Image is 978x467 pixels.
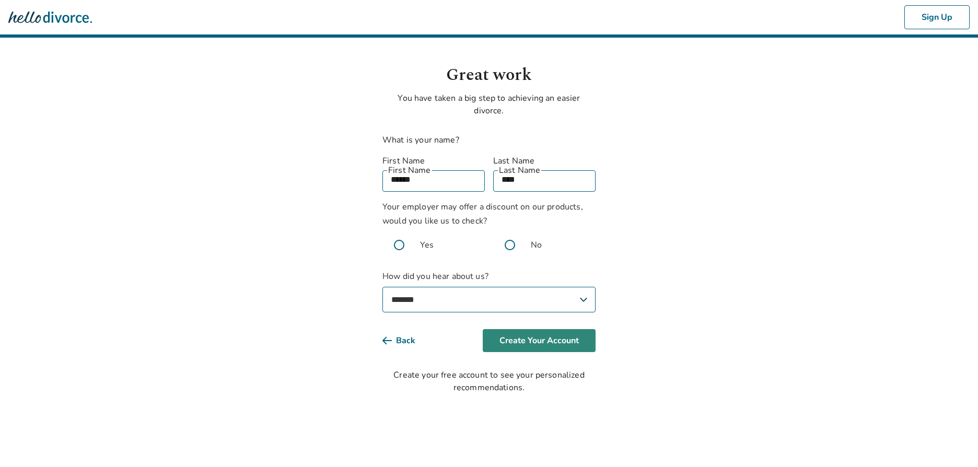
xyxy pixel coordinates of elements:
button: Back [382,329,432,352]
p: You have taken a big step to achieving an easier divorce. [382,92,596,117]
h1: Great work [382,63,596,88]
iframe: Chat Widget [926,417,978,467]
span: Your employer may offer a discount on our products, would you like us to check? [382,201,583,227]
div: Create your free account to see your personalized recommendations. [382,369,596,394]
span: No [531,239,542,251]
button: Create Your Account [483,329,596,352]
button: Sign Up [904,5,970,29]
label: What is your name? [382,134,459,146]
label: First Name [382,155,485,167]
img: Hello Divorce Logo [8,7,92,28]
label: Last Name [493,155,596,167]
label: How did you hear about us? [382,270,596,312]
select: How did you hear about us? [382,287,596,312]
span: Yes [420,239,434,251]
